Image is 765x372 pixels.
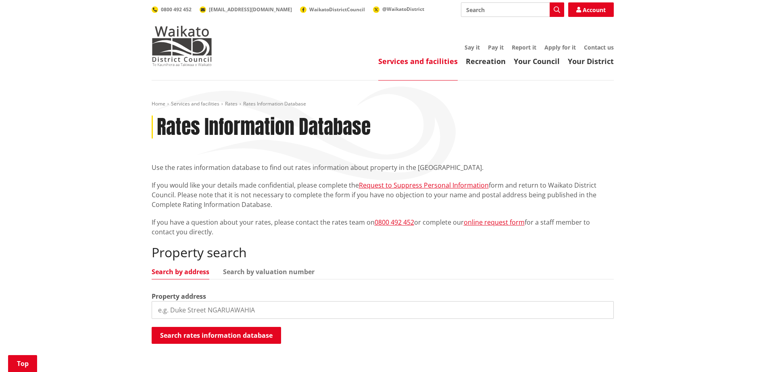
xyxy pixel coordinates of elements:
a: [EMAIL_ADDRESS][DOMAIN_NAME] [200,6,292,13]
h2: Property search [152,245,614,260]
p: Use the rates information database to find out rates information about property in the [GEOGRAPHI... [152,163,614,172]
a: 0800 492 452 [152,6,192,13]
nav: breadcrumb [152,101,614,107]
span: 0800 492 452 [161,6,192,13]
a: Report it [512,43,536,51]
a: Pay it [488,43,504,51]
p: If you have a question about your rates, please contact the rates team on or complete our for a s... [152,217,614,237]
label: Property address [152,291,206,301]
a: 0800 492 452 [375,218,414,227]
span: Rates Information Database [243,100,306,107]
span: @WaikatoDistrict [382,6,424,12]
a: Search by address [152,269,209,275]
h1: Rates Information Database [157,116,371,139]
input: e.g. Duke Street NGARUAWAHIA [152,301,614,319]
button: Search rates information database [152,327,281,344]
input: Search input [461,2,564,17]
p: If you would like your details made confidential, please complete the form and return to Waikato ... [152,180,614,209]
a: online request form [464,218,525,227]
span: [EMAIL_ADDRESS][DOMAIN_NAME] [209,6,292,13]
a: Services and facilities [378,56,458,66]
a: Search by valuation number [223,269,315,275]
a: Home [152,100,165,107]
span: WaikatoDistrictCouncil [309,6,365,13]
a: @WaikatoDistrict [373,6,424,12]
a: Account [568,2,614,17]
a: Rates [225,100,238,107]
a: Top [8,355,37,372]
a: Request to Suppress Personal Information [359,181,489,190]
a: Your Council [514,56,560,66]
a: Services and facilities [171,100,219,107]
img: Waikato District Council - Te Kaunihera aa Takiwaa o Waikato [152,26,212,66]
a: Contact us [584,43,614,51]
a: Recreation [466,56,506,66]
a: Apply for it [544,43,576,51]
a: Say it [465,43,480,51]
a: Your District [568,56,614,66]
a: WaikatoDistrictCouncil [300,6,365,13]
